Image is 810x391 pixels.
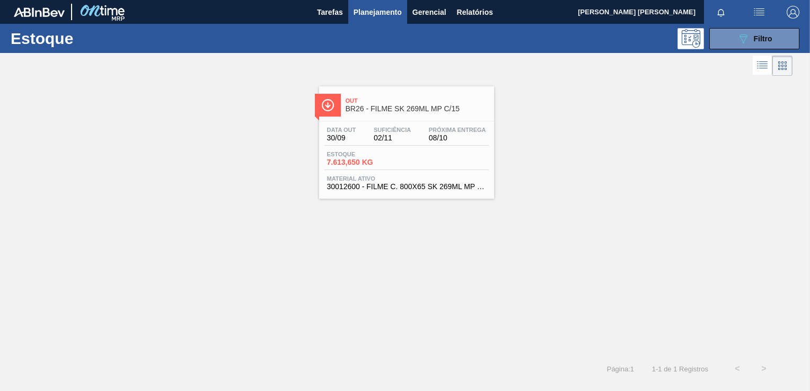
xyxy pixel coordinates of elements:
span: 02/11 [374,134,411,142]
button: < [724,356,751,382]
h1: Estoque [11,32,163,45]
span: Gerencial [412,6,446,19]
span: Planejamento [354,6,402,19]
span: 08/10 [429,134,486,142]
span: BR26 - FILME SK 269ML MP C/15 [346,105,489,113]
a: ÍconeOutBR26 - FILME SK 269ML MP C/15Data out30/09Suficiência02/11Próxima Entrega08/10Estoque7.61... [311,78,499,199]
span: Tarefas [317,6,343,19]
span: 30012600 - FILME C. 800X65 SK 269ML MP C15 429 [327,183,486,191]
span: Suficiência [374,127,411,133]
span: Página : 1 [607,365,634,373]
div: Visão em Cards [772,56,793,76]
button: Filtro [709,28,799,49]
img: TNhmsLtSVTkK8tSr43FrP2fwEKptu5GPRR3wAAAABJRU5ErkJggg== [14,7,65,17]
span: Relatórios [457,6,493,19]
span: Próxima Entrega [429,127,486,133]
span: Out [346,97,489,104]
span: 1 - 1 de 1 Registros [650,365,708,373]
span: 7.613,650 KG [327,158,401,166]
img: Logout [787,6,799,19]
div: Visão em Lista [753,56,772,76]
span: 30/09 [327,134,356,142]
img: Ícone [321,99,334,112]
div: Pogramando: nenhum usuário selecionado [677,28,704,49]
button: > [751,356,777,382]
span: Data out [327,127,356,133]
span: Estoque [327,151,401,157]
img: userActions [753,6,765,19]
span: Material ativo [327,175,486,182]
button: Notificações [704,5,738,20]
span: Filtro [754,34,772,43]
